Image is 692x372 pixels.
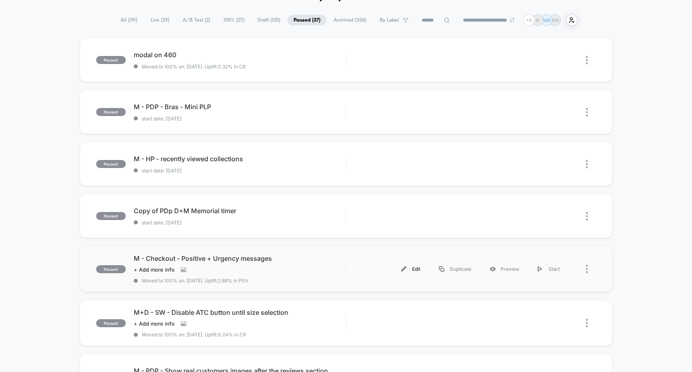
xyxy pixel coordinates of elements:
span: Paused ( 37 ) [288,15,326,26]
div: Preview [481,260,529,278]
span: + Add more info [134,266,175,273]
span: modal on 460 [134,51,346,59]
span: + Add more info [134,320,175,327]
span: start date: [DATE] [134,116,346,122]
span: 100% ( 27 ) [217,15,250,26]
span: paused [96,319,126,327]
div: Duplicate [430,260,481,278]
span: paused [96,56,126,64]
img: close [586,265,588,273]
span: Archived ( 356 ) [328,15,372,26]
span: M - PDP - Bras - Mini PLP [134,103,346,111]
span: Moved to 100% on: [DATE] . Uplift: 0.24% in CR [142,332,246,338]
span: Copy of PDp D+M Memorial timer [134,207,346,215]
img: menu [401,266,406,272]
span: M+D - SW - Disable ATC button until size selection [134,308,346,316]
p: NM [543,17,551,23]
img: close [586,212,588,220]
p: IK [535,17,540,23]
div: + 8 [523,14,535,26]
span: By Label [380,17,399,23]
span: Moved to 100% on: [DATE] . Uplift: 2.88% in PSV [142,278,248,284]
span: paused [96,160,126,168]
span: Moved to 100% on: [DATE] . Uplift: 0.32% in CR [142,64,246,70]
span: M - HP - recently viewed collections [134,155,346,163]
span: start date: [DATE] [134,220,346,226]
span: All ( 191 ) [115,15,143,26]
img: close [586,56,588,64]
img: close [586,319,588,327]
div: Start [529,260,569,278]
img: close [586,108,588,116]
div: Edit [392,260,430,278]
p: NN [552,17,559,23]
img: close [586,160,588,168]
img: end [510,18,515,22]
span: paused [96,212,126,220]
span: paused [96,108,126,116]
img: menu [439,266,444,272]
span: A/B Test ( 2 ) [177,15,216,26]
span: start date: [DATE] [134,168,346,174]
span: M - Checkout - Positive + Urgency messages [134,254,346,262]
span: paused [96,265,126,273]
span: Live ( 29 ) [145,15,175,26]
img: menu [538,266,542,272]
span: Draft ( 125 ) [251,15,286,26]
